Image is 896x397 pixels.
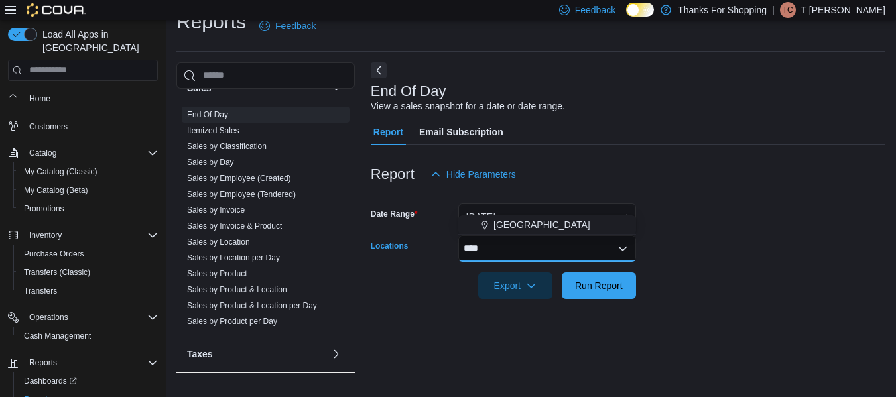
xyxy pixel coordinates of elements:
[187,125,239,136] span: Itemized Sales
[187,173,291,184] span: Sales by Employee (Created)
[575,3,615,17] span: Feedback
[187,301,317,310] a: Sales by Product & Location per Day
[187,347,213,361] h3: Taxes
[187,300,317,311] span: Sales by Product & Location per Day
[3,89,163,108] button: Home
[187,190,296,199] a: Sales by Employee (Tendered)
[24,117,158,134] span: Customers
[19,283,62,299] a: Transfers
[176,9,246,35] h1: Reports
[493,218,590,231] span: [GEOGRAPHIC_DATA]
[575,279,623,292] span: Run Report
[24,227,158,243] span: Inventory
[24,249,84,259] span: Purchase Orders
[419,119,503,145] span: Email Subscription
[13,327,163,345] button: Cash Management
[371,62,387,78] button: Next
[27,3,86,17] img: Cova
[24,119,73,135] a: Customers
[13,282,163,300] button: Transfers
[617,243,628,254] button: Close list of options
[19,373,82,389] a: Dashboards
[24,355,158,370] span: Reports
[678,2,767,18] p: Thanks For Shopping
[187,189,296,199] span: Sales by Employee (Tendered)
[458,215,636,235] div: Choose from the following options
[24,145,158,161] span: Catalog
[478,272,552,299] button: Export
[187,110,228,119] a: End Of Day
[187,142,267,151] a: Sales by Classification
[176,107,355,335] div: Sales
[37,28,158,54] span: Load All Apps in [GEOGRAPHIC_DATA]
[772,2,775,18] p: |
[24,376,77,386] span: Dashboards
[458,215,636,235] button: [GEOGRAPHIC_DATA]
[13,372,163,390] a: Dashboards
[24,267,90,278] span: Transfers (Classic)
[3,116,163,135] button: Customers
[486,272,544,299] span: Export
[371,209,418,219] label: Date Range
[626,3,654,17] input: Dark Mode
[19,246,158,262] span: Purchase Orders
[187,174,291,183] a: Sales by Employee (Created)
[19,164,103,180] a: My Catalog (Classic)
[187,157,234,168] span: Sales by Day
[24,145,62,161] button: Catalog
[187,109,228,120] span: End Of Day
[13,263,163,282] button: Transfers (Classic)
[24,310,158,325] span: Operations
[187,285,287,294] a: Sales by Product & Location
[275,19,316,32] span: Feedback
[187,205,245,215] span: Sales by Invoice
[19,283,158,299] span: Transfers
[328,80,344,96] button: Sales
[3,353,163,372] button: Reports
[187,205,245,215] a: Sales by Invoice
[24,185,88,196] span: My Catalog (Beta)
[24,355,62,370] button: Reports
[13,245,163,263] button: Purchase Orders
[187,253,280,262] a: Sales by Location per Day
[373,119,403,145] span: Report
[19,264,158,280] span: Transfers (Classic)
[187,317,277,326] a: Sales by Product per Day
[24,166,97,177] span: My Catalog (Classic)
[24,90,158,107] span: Home
[19,328,158,344] span: Cash Management
[24,203,64,214] span: Promotions
[187,316,277,327] span: Sales by Product per Day
[19,182,158,198] span: My Catalog (Beta)
[19,246,90,262] a: Purchase Orders
[29,93,50,104] span: Home
[24,91,56,107] a: Home
[29,148,56,158] span: Catalog
[19,373,158,389] span: Dashboards
[371,241,409,251] label: Locations
[187,126,239,135] a: Itemized Sales
[19,201,158,217] span: Promotions
[24,286,57,296] span: Transfers
[187,158,234,167] a: Sales by Day
[328,346,344,362] button: Taxes
[19,264,96,280] a: Transfers (Classic)
[446,168,516,181] span: Hide Parameters
[187,269,247,278] a: Sales by Product
[187,268,247,279] span: Sales by Product
[187,221,282,231] a: Sales by Invoice & Product
[187,141,267,152] span: Sales by Classification
[562,272,636,299] button: Run Report
[187,284,287,295] span: Sales by Product & Location
[371,84,446,99] h3: End Of Day
[24,310,74,325] button: Operations
[371,99,565,113] div: View a sales snapshot for a date or date range.
[29,230,62,241] span: Inventory
[13,162,163,181] button: My Catalog (Classic)
[371,166,415,182] h3: Report
[780,2,796,18] div: T Collum
[3,226,163,245] button: Inventory
[24,227,67,243] button: Inventory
